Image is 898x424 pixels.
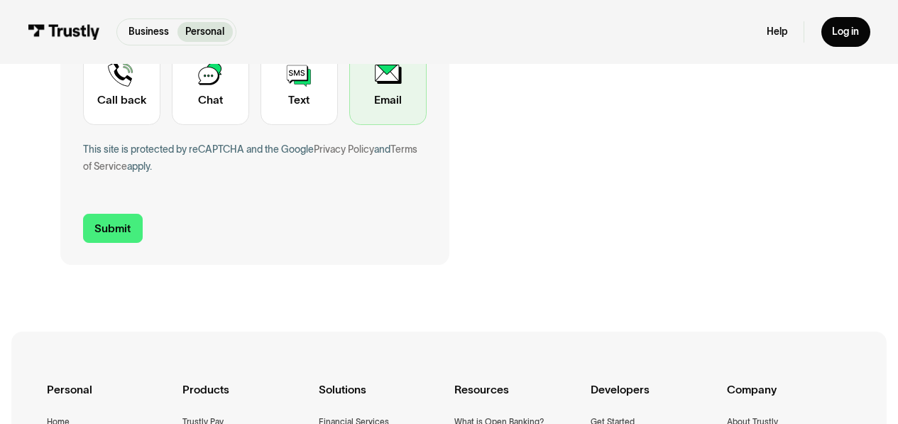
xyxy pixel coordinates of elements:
[821,17,870,46] a: Log in
[83,144,417,171] a: Terms of Service
[28,24,100,39] img: Trustly Logo
[182,381,307,415] div: Products
[83,214,143,243] input: Submit
[832,26,859,38] div: Log in
[177,22,233,42] a: Personal
[47,381,172,415] div: Personal
[319,381,444,415] div: Solutions
[727,381,852,415] div: Company
[120,22,177,42] a: Business
[185,25,224,40] p: Personal
[454,381,579,415] div: Resources
[83,141,427,175] div: This site is protected by reCAPTCHA and the Google and apply.
[314,144,374,155] a: Privacy Policy
[767,26,787,38] a: Help
[128,25,169,40] p: Business
[591,381,716,415] div: Developers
